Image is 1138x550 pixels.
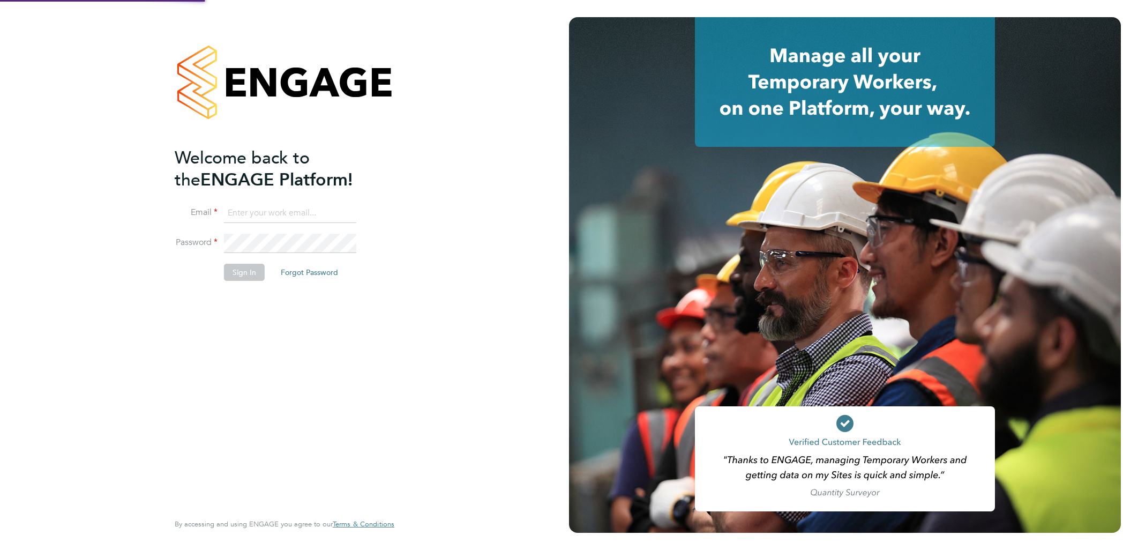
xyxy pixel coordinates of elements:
[333,520,394,529] a: Terms & Conditions
[175,237,218,248] label: Password
[175,147,310,190] span: Welcome back to the
[224,264,265,281] button: Sign In
[175,519,394,529] span: By accessing and using ENGAGE you agree to our
[272,264,347,281] button: Forgot Password
[333,519,394,529] span: Terms & Conditions
[175,147,384,191] h2: ENGAGE Platform!
[175,207,218,218] label: Email
[224,204,356,223] input: Enter your work email...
